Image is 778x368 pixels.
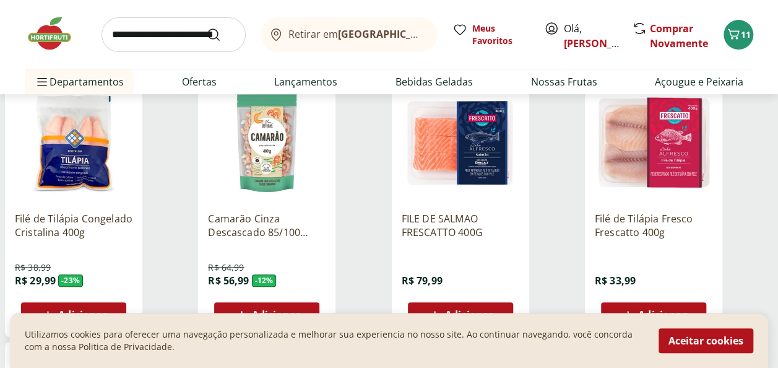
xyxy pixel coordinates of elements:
[35,67,50,97] button: Menu
[638,310,686,320] span: Adicionar
[659,328,753,353] button: Aceitar cookies
[601,302,706,327] button: Adicionar
[15,274,56,287] span: R$ 29,99
[402,212,519,239] a: FILE DE SALMAO FRESCATTO 400G
[724,20,753,50] button: Carrinho
[595,274,636,287] span: R$ 33,99
[35,67,124,97] span: Departamentos
[182,74,217,89] a: Ofertas
[102,17,246,52] input: search
[25,328,644,353] p: Utilizamos cookies para oferecer uma navegação personalizada e melhorar sua experiencia no nosso ...
[25,15,87,52] img: Hortifruti
[15,212,132,239] a: Filé de Tilápia Congelado Cristalina 400g
[274,74,337,89] a: Lançamentos
[655,74,743,89] a: Açougue e Peixaria
[208,84,326,202] img: Camarão Cinza Descascado 85/100 Congelado Natural Da Terra 400g
[252,274,277,287] span: - 12 %
[530,74,597,89] a: Nossas Frutas
[261,17,438,52] button: Retirar em[GEOGRAPHIC_DATA]/[GEOGRAPHIC_DATA]
[208,274,249,287] span: R$ 56,99
[564,37,644,50] a: [PERSON_NAME]
[208,261,244,274] span: R$ 64,99
[15,84,132,202] img: Filé de Tilápia Congelado Cristalina 400g
[472,22,529,47] span: Meus Favoritos
[58,310,106,320] span: Adicionar
[338,27,547,41] b: [GEOGRAPHIC_DATA]/[GEOGRAPHIC_DATA]
[564,21,619,51] span: Olá,
[208,212,326,239] a: Camarão Cinza Descascado 85/100 Congelado Natural Da Terra 400g
[21,302,126,327] button: Adicionar
[252,310,300,320] span: Adicionar
[595,212,712,239] a: Filé de Tilápia Fresco Frescatto 400g
[741,28,751,40] span: 11
[408,302,513,327] button: Adicionar
[402,84,519,202] img: FILE DE SALMAO FRESCATTO 400G
[288,28,425,40] span: Retirar em
[650,22,708,50] a: Comprar Novamente
[452,22,529,47] a: Meus Favoritos
[15,261,51,274] span: R$ 38,99
[402,274,443,287] span: R$ 79,99
[595,84,712,202] img: Filé de Tilápia Fresco Frescatto 400g
[214,302,319,327] button: Adicionar
[445,310,493,320] span: Adicionar
[58,274,83,287] span: - 23 %
[206,27,236,42] button: Submit Search
[395,74,473,89] a: Bebidas Geladas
